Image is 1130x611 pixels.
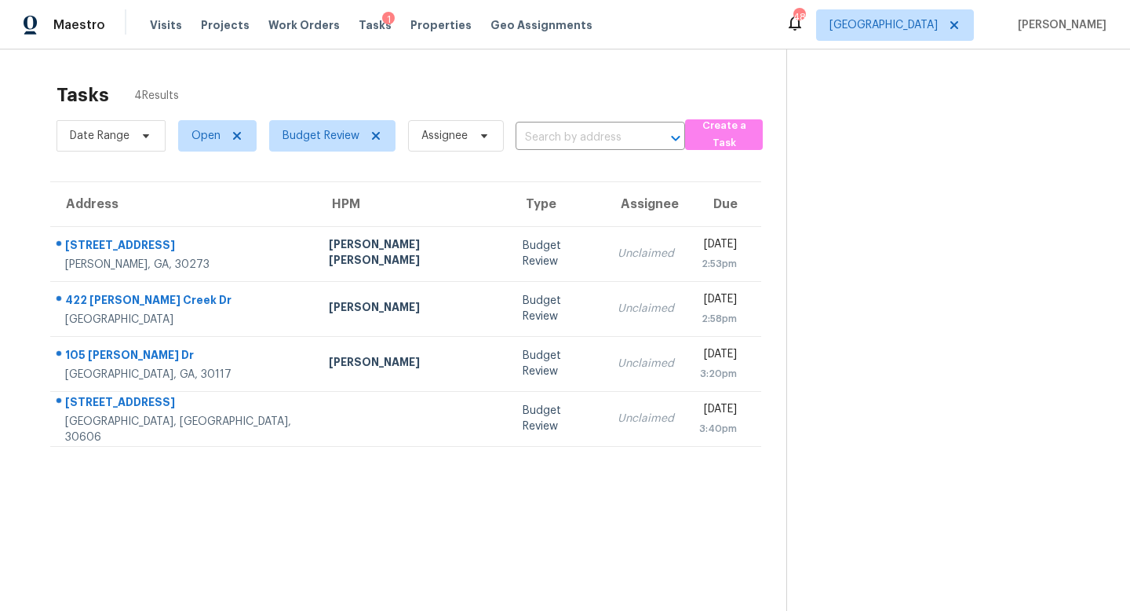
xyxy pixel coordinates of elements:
[150,17,182,33] span: Visits
[65,367,304,382] div: [GEOGRAPHIC_DATA], GA, 30117
[665,127,687,149] button: Open
[329,299,497,319] div: [PERSON_NAME]
[134,88,179,104] span: 4 Results
[699,346,737,366] div: [DATE]
[793,9,804,25] div: 48
[687,182,761,226] th: Due
[359,20,392,31] span: Tasks
[523,293,593,324] div: Budget Review
[510,182,606,226] th: Type
[382,12,395,27] div: 1
[523,403,593,434] div: Budget Review
[699,311,737,327] div: 2:58pm
[699,236,737,256] div: [DATE]
[618,411,674,426] div: Unclaimed
[523,238,593,269] div: Budget Review
[523,348,593,379] div: Budget Review
[53,17,105,33] span: Maestro
[50,182,316,226] th: Address
[618,301,674,316] div: Unclaimed
[329,354,497,374] div: [PERSON_NAME]
[65,292,304,312] div: 422 [PERSON_NAME] Creek Dr
[699,291,737,311] div: [DATE]
[65,394,304,414] div: [STREET_ADDRESS]
[618,246,674,262] div: Unclaimed
[699,401,737,421] div: [DATE]
[329,236,497,272] div: [PERSON_NAME] [PERSON_NAME]
[605,182,687,226] th: Assignee
[70,128,129,144] span: Date Range
[693,117,755,153] span: Create a Task
[65,257,304,273] div: [PERSON_NAME], GA, 30273
[685,119,763,150] button: Create a Task
[699,421,737,437] div: 3:40pm
[65,347,304,367] div: 105 [PERSON_NAME] Dr
[191,128,221,144] span: Open
[56,87,109,103] h2: Tasks
[618,356,674,371] div: Unclaimed
[282,128,359,144] span: Budget Review
[201,17,250,33] span: Projects
[65,237,304,257] div: [STREET_ADDRESS]
[699,366,737,382] div: 3:20pm
[421,128,468,144] span: Assignee
[516,126,641,150] input: Search by address
[65,312,304,327] div: [GEOGRAPHIC_DATA]
[490,17,592,33] span: Geo Assignments
[829,17,938,33] span: [GEOGRAPHIC_DATA]
[65,414,304,445] div: [GEOGRAPHIC_DATA], [GEOGRAPHIC_DATA], 30606
[410,17,472,33] span: Properties
[1012,17,1106,33] span: [PERSON_NAME]
[316,182,509,226] th: HPM
[268,17,340,33] span: Work Orders
[699,256,737,272] div: 2:53pm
